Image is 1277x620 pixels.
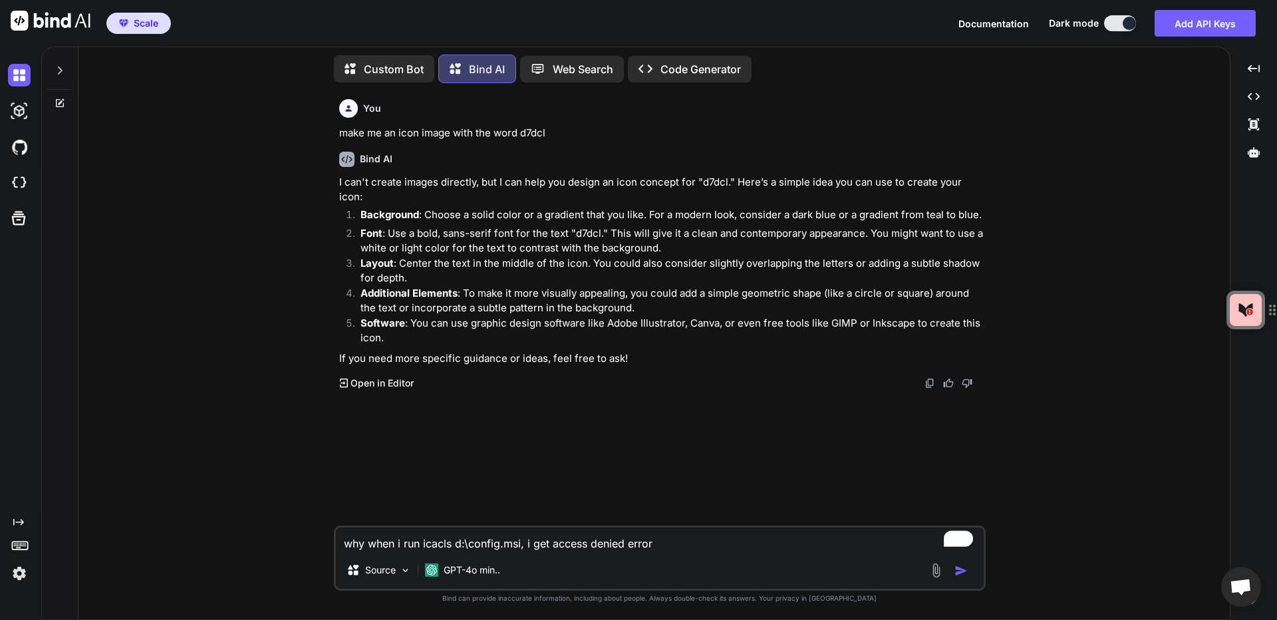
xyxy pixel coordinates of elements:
[364,61,424,77] p: Custom Bot
[336,528,984,551] textarea: To enrich screen reader interactions, please activate Accessibility in Grammarly extension settings
[8,172,31,194] img: cloudideIcon
[365,563,396,577] p: Source
[339,126,983,141] p: make me an icon image with the word d7dcl
[351,377,414,390] p: Open in Editor
[954,564,968,577] img: icon
[360,316,983,346] p: : You can use graphic design software like Adobe Illustrator, Canva, or even free tools like GIMP...
[943,378,954,388] img: like
[958,17,1029,31] button: Documentation
[962,378,972,388] img: dislike
[360,317,405,329] strong: Software
[134,17,158,30] span: Scale
[1049,17,1099,30] span: Dark mode
[360,208,983,223] p: : Choose a solid color or a gradient that you like. For a modern look, consider a dark blue or a ...
[363,102,381,115] h6: You
[8,136,31,158] img: githubDark
[11,11,90,31] img: Bind AI
[928,563,944,578] img: attachment
[400,565,411,576] img: Pick Models
[425,563,438,577] img: GPT-4o mini
[339,175,983,205] p: I can't create images directly, but I can help you design an icon concept for "d7dcl." Here’s a s...
[660,61,741,77] p: Code Generator
[469,61,505,77] p: Bind AI
[360,208,419,221] strong: Background
[8,64,31,86] img: darkChat
[958,18,1029,29] span: Documentation
[339,351,983,367] p: If you need more specific guidance or ideas, feel free to ask!
[106,13,171,34] button: premiumScale
[360,286,983,316] p: : To make it more visually appealing, you could add a simple geometric shape (like a circle or sq...
[1221,567,1261,607] a: Open chat
[553,61,613,77] p: Web Search
[444,563,500,577] p: GPT-4o min..
[360,287,458,299] strong: Additional Elements
[8,562,31,585] img: settings
[360,226,983,256] p: : Use a bold, sans-serif font for the text "d7dcl." This will give it a clean and contemporary ap...
[119,19,128,27] img: premium
[8,100,31,122] img: darkAi-studio
[334,593,986,603] p: Bind can provide inaccurate information, including about people. Always double-check its answers....
[360,256,983,286] p: : Center the text in the middle of the icon. You could also consider slightly overlapping the let...
[360,257,394,269] strong: Layout
[1155,10,1256,37] button: Add API Keys
[924,378,935,388] img: copy
[360,152,392,166] h6: Bind AI
[360,227,382,239] strong: Font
